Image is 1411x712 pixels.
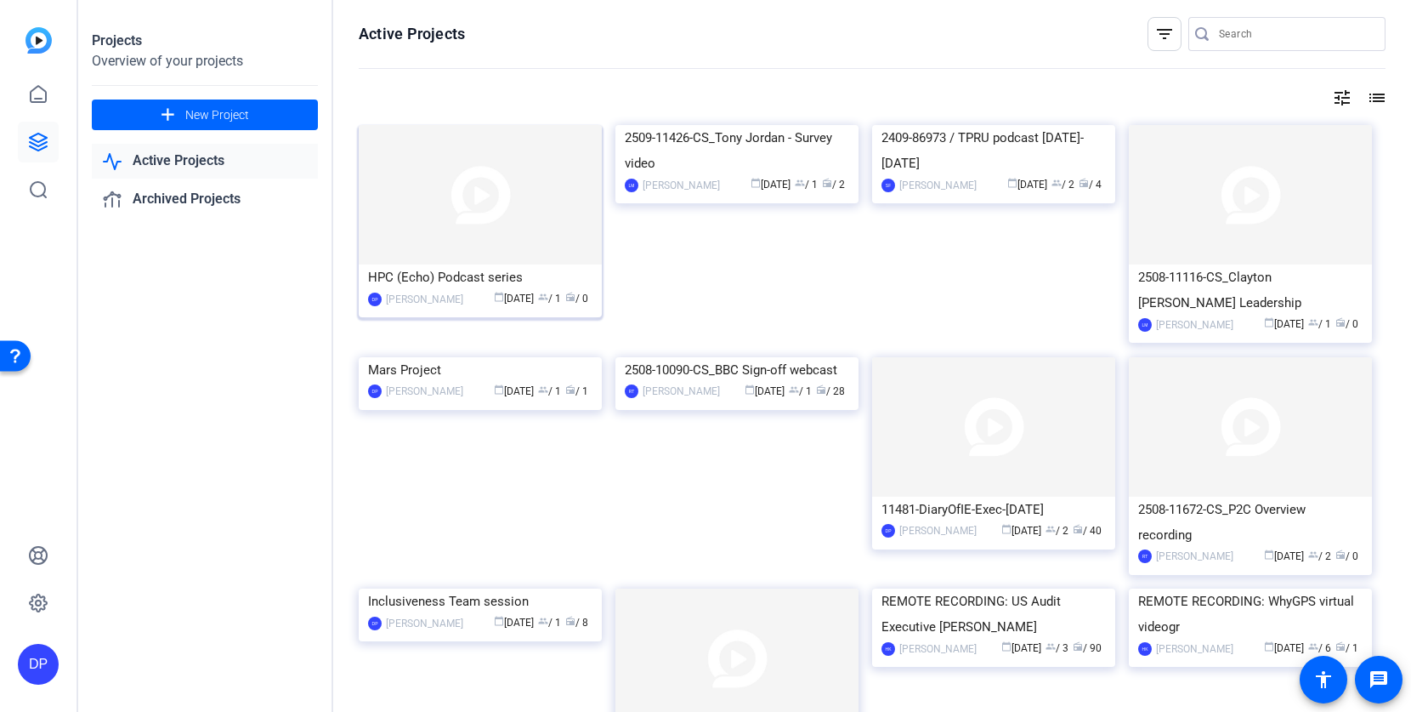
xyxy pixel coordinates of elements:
div: DP [368,617,382,630]
span: radio [1073,524,1083,534]
div: 2409-86973 / TPRU podcast [DATE]-[DATE] [881,125,1106,176]
input: Search [1219,24,1372,44]
div: [PERSON_NAME] [899,522,977,539]
div: 2508-11672-CS_P2C Overview recording [1138,497,1363,548]
span: / 2 [1051,179,1074,191]
div: Projects [92,31,318,51]
div: SF [881,179,895,192]
span: radio [816,384,826,395]
span: / 1 [789,385,812,397]
span: [DATE] [1264,642,1304,654]
span: calendar_today [494,384,504,395]
span: / 90 [1073,642,1102,654]
div: [PERSON_NAME] [386,291,463,308]
span: / 0 [1335,318,1358,330]
div: DP [18,644,59,685]
div: [PERSON_NAME] [899,641,977,658]
span: [DATE] [751,179,790,191]
span: radio [1335,641,1346,652]
span: / 8 [565,617,588,629]
span: calendar_today [745,384,755,395]
mat-icon: tune [1332,88,1352,108]
span: / 1 [538,293,561,305]
span: calendar_today [494,292,504,302]
span: / 1 [795,179,818,191]
span: [DATE] [1001,642,1041,654]
span: group [1308,641,1318,652]
span: / 1 [538,617,561,629]
span: / 0 [1335,550,1358,562]
span: calendar_today [1264,641,1274,652]
span: calendar_today [1264,317,1274,328]
span: radio [1335,317,1346,328]
mat-icon: message [1368,669,1389,690]
span: group [795,178,805,188]
span: / 1 [565,385,588,397]
div: HK [881,642,895,656]
span: group [538,616,548,626]
div: Inclusiveness Team session [368,589,592,614]
div: HPC (Echo) Podcast series [368,265,592,290]
div: 11481-DiaryOfIE-Exec-[DATE] [881,497,1106,522]
div: 2508-11116-CS_Clayton [PERSON_NAME] Leadership [1138,265,1363,316]
span: radio [1079,178,1089,188]
span: / 1 [1308,318,1331,330]
span: group [538,292,548,302]
span: [DATE] [1007,179,1047,191]
span: [DATE] [1264,318,1304,330]
img: blue-gradient.svg [25,27,52,54]
div: LM [1138,318,1152,332]
div: Mars Project [368,357,592,383]
div: [PERSON_NAME] [1156,316,1233,333]
span: group [1045,641,1056,652]
div: 2508-10090-CS_BBC Sign-off webcast [625,357,849,383]
span: [DATE] [745,385,785,397]
span: calendar_today [1001,524,1011,534]
span: radio [565,616,575,626]
span: / 6 [1308,642,1331,654]
div: REMOTE RECORDING: WhyGPS virtual videogr [1138,589,1363,640]
span: calendar_today [494,616,504,626]
mat-icon: add [157,105,178,126]
span: / 0 [565,293,588,305]
span: group [538,384,548,395]
div: [PERSON_NAME] [386,383,463,400]
span: radio [565,384,575,395]
div: [PERSON_NAME] [386,615,463,632]
span: / 2 [1308,550,1331,562]
div: HK [1138,642,1152,656]
div: DP [368,384,382,398]
span: group [1308,550,1318,560]
div: DP [368,293,382,306]
div: RT [1138,550,1152,563]
div: [PERSON_NAME] [643,383,720,400]
span: radio [822,178,832,188]
div: LM [625,179,638,192]
span: radio [1335,550,1346,560]
span: group [789,384,799,395]
span: / 40 [1073,525,1102,537]
a: Active Projects [92,144,318,179]
div: RT [625,384,638,398]
div: DP [881,524,895,538]
div: [PERSON_NAME] [643,177,720,194]
h1: Active Projects [359,24,465,44]
div: [PERSON_NAME] [1156,548,1233,565]
span: calendar_today [1001,641,1011,652]
span: / 2 [822,179,845,191]
span: group [1051,178,1062,188]
span: group [1308,317,1318,328]
span: / 3 [1045,642,1068,654]
span: / 4 [1079,179,1102,191]
span: / 2 [1045,525,1068,537]
span: [DATE] [494,617,534,629]
span: [DATE] [1001,525,1041,537]
mat-icon: accessibility [1313,669,1334,690]
div: [PERSON_NAME] [899,177,977,194]
button: New Project [92,100,318,130]
span: [DATE] [494,385,534,397]
span: / 1 [538,385,561,397]
div: Overview of your projects [92,51,318,71]
span: calendar_today [1264,550,1274,560]
div: [PERSON_NAME] [1156,641,1233,658]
